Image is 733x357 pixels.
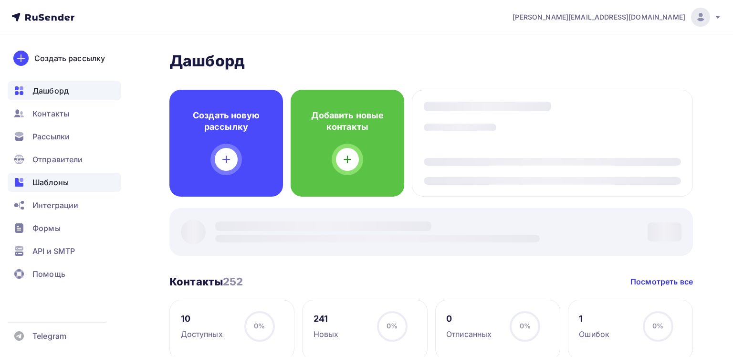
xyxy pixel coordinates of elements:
[387,322,398,330] span: 0%
[8,219,121,238] a: Формы
[630,276,693,287] a: Посмотреть все
[8,104,121,123] a: Контакты
[446,328,492,340] div: Отписанных
[8,127,121,146] a: Рассылки
[8,150,121,169] a: Отправители
[314,328,339,340] div: Новых
[652,322,663,330] span: 0%
[314,313,339,325] div: 241
[32,245,75,257] span: API и SMTP
[446,313,492,325] div: 0
[513,8,722,27] a: [PERSON_NAME][EMAIL_ADDRESS][DOMAIN_NAME]
[185,110,268,133] h4: Создать новую рассылку
[169,275,243,288] h3: Контакты
[223,275,243,288] span: 252
[32,330,66,342] span: Telegram
[32,108,69,119] span: Контакты
[254,322,265,330] span: 0%
[579,313,609,325] div: 1
[8,173,121,192] a: Шаблоны
[32,154,83,165] span: Отправители
[32,131,70,142] span: Рассылки
[181,328,223,340] div: Доступных
[32,268,65,280] span: Помощь
[8,81,121,100] a: Дашборд
[513,12,685,22] span: [PERSON_NAME][EMAIL_ADDRESS][DOMAIN_NAME]
[181,313,223,325] div: 10
[32,177,69,188] span: Шаблоны
[34,52,105,64] div: Создать рассылку
[32,199,78,211] span: Интеграции
[520,322,531,330] span: 0%
[32,85,69,96] span: Дашборд
[32,222,61,234] span: Формы
[579,328,609,340] div: Ошибок
[306,110,389,133] h4: Добавить новые контакты
[169,52,693,71] h2: Дашборд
